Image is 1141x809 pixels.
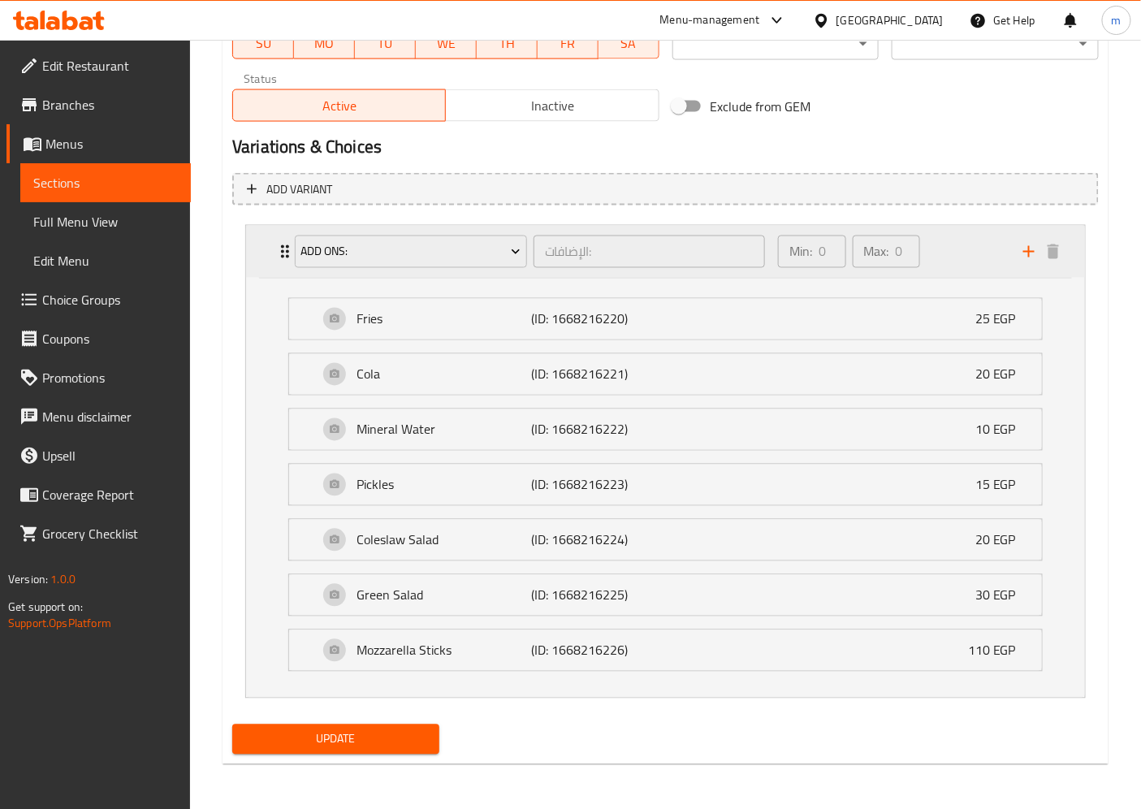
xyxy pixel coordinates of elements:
[295,236,527,268] button: Add Ons:
[975,365,1029,384] p: 20 EGP
[357,586,531,605] p: Green Salad
[6,397,191,436] a: Menu disclaimer
[6,46,191,85] a: Edit Restaurant
[232,135,1099,159] h2: Variations & Choices
[289,465,1042,505] div: Expand
[422,32,470,55] span: WE
[42,368,178,387] span: Promotions
[232,218,1099,705] li: ExpandExpandExpandExpandExpandExpandExpandExpand
[532,420,649,439] p: (ID: 1668216222)
[532,365,649,384] p: (ID: 1668216221)
[301,242,521,262] span: Add Ons:
[968,641,1029,660] p: 110 EGP
[8,612,111,634] a: Support.OpsPlatform
[6,319,191,358] a: Coupons
[975,530,1029,550] p: 20 EGP
[245,729,426,750] span: Update
[538,27,599,59] button: FR
[33,173,178,193] span: Sections
[477,27,538,59] button: TH
[357,420,531,439] p: Mineral Water
[289,299,1042,340] div: Expand
[232,89,446,122] button: Active
[975,309,1029,329] p: 25 EGP
[6,358,191,397] a: Promotions
[355,27,416,59] button: TU
[42,446,178,465] span: Upsell
[232,27,294,59] button: SU
[289,575,1042,616] div: Expand
[289,630,1042,671] div: Expand
[452,94,652,118] span: Inactive
[357,309,531,329] p: Fries
[975,420,1029,439] p: 10 EGP
[6,124,191,163] a: Menus
[532,641,649,660] p: (ID: 1668216226)
[20,163,191,202] a: Sections
[672,28,880,60] div: ​
[20,241,191,280] a: Edit Menu
[289,520,1042,560] div: Expand
[50,569,76,590] span: 1.0.0
[599,27,659,59] button: SA
[266,180,332,200] span: Add variant
[232,725,439,755] button: Update
[6,280,191,319] a: Choice Groups
[660,11,760,30] div: Menu-management
[8,596,83,617] span: Get support on:
[789,242,812,262] p: Min:
[975,475,1029,495] p: 15 EGP
[289,354,1042,395] div: Expand
[300,32,348,55] span: MO
[357,641,531,660] p: Mozzarella Sticks
[6,436,191,475] a: Upsell
[532,475,649,495] p: (ID: 1668216223)
[532,530,649,550] p: (ID: 1668216224)
[605,32,653,55] span: SA
[42,95,178,115] span: Branches
[1017,240,1041,264] button: add
[42,485,178,504] span: Coverage Report
[532,586,649,605] p: (ID: 1668216225)
[42,329,178,348] span: Coupons
[45,134,178,154] span: Menus
[6,475,191,514] a: Coverage Report
[445,89,659,122] button: Inactive
[892,28,1099,60] div: ​
[483,32,531,55] span: TH
[357,365,531,384] p: Cola
[357,475,531,495] p: Pickles
[42,56,178,76] span: Edit Restaurant
[864,242,889,262] p: Max:
[42,407,178,426] span: Menu disclaimer
[836,11,944,29] div: [GEOGRAPHIC_DATA]
[20,202,191,241] a: Full Menu View
[544,32,592,55] span: FR
[8,569,48,590] span: Version:
[532,309,649,329] p: (ID: 1668216220)
[240,32,287,55] span: SU
[975,586,1029,605] p: 30 EGP
[416,27,477,59] button: WE
[289,409,1042,450] div: Expand
[294,27,355,59] button: MO
[1112,11,1122,29] span: m
[33,212,178,231] span: Full Menu View
[42,524,178,543] span: Grocery Checklist
[33,251,178,270] span: Edit Menu
[232,173,1099,206] button: Add variant
[357,530,531,550] p: Coleslaw Salad
[6,85,191,124] a: Branches
[711,97,811,116] span: Exclude from GEM
[42,290,178,309] span: Choice Groups
[1041,240,1065,264] button: delete
[361,32,409,55] span: TU
[246,226,1085,278] div: Expand
[6,514,191,553] a: Grocery Checklist
[240,94,439,118] span: Active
